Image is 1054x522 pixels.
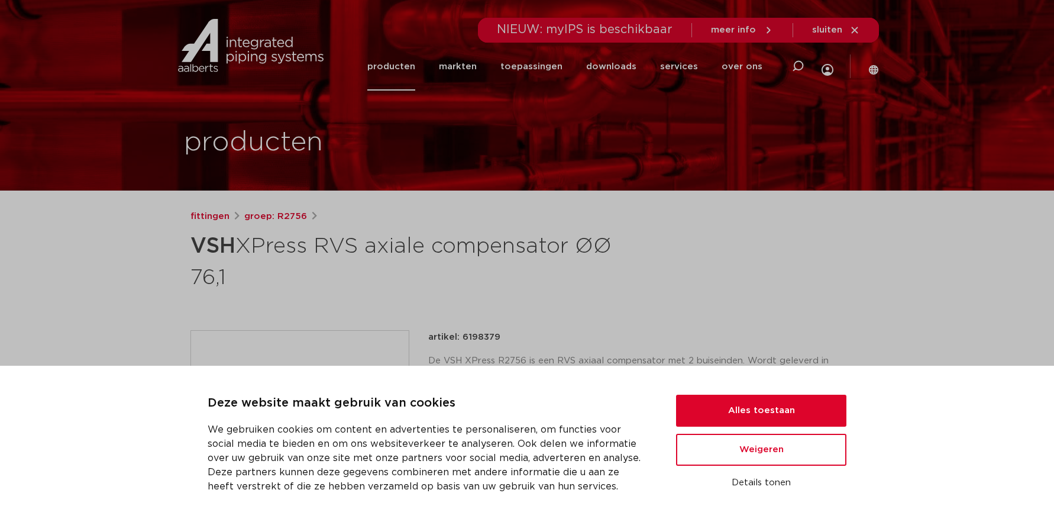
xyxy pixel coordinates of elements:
[428,330,500,344] p: artikel: 6198379
[711,25,756,34] span: meer info
[812,25,842,34] span: sluiten
[586,43,636,91] a: downloads
[428,354,864,411] p: De VSH XPress R2756 is een RVS axiaal compensator met 2 buiseinden. Wordt geleverd in nulstand. D...
[184,124,323,162] h1: producten
[711,25,774,36] a: meer info
[208,423,648,494] p: We gebruiken cookies om content en advertenties te personaliseren, om functies voor social media ...
[660,43,698,91] a: services
[367,43,762,91] nav: Menu
[676,473,846,493] button: Details tonen
[190,236,235,257] strong: VSH
[500,43,562,91] a: toepassingen
[722,43,762,91] a: over ons
[367,43,415,91] a: producten
[676,395,846,427] button: Alles toestaan
[244,210,307,224] a: groep: R2756
[822,39,833,94] div: my IPS
[190,228,635,292] h1: XPress RVS axiale compensator ØØ 76,1
[439,43,477,91] a: markten
[812,25,860,36] a: sluiten
[676,434,846,466] button: Weigeren
[190,210,229,224] a: fittingen
[208,394,648,413] p: Deze website maakt gebruik van cookies
[497,24,673,36] span: NIEUW: myIPS is beschikbaar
